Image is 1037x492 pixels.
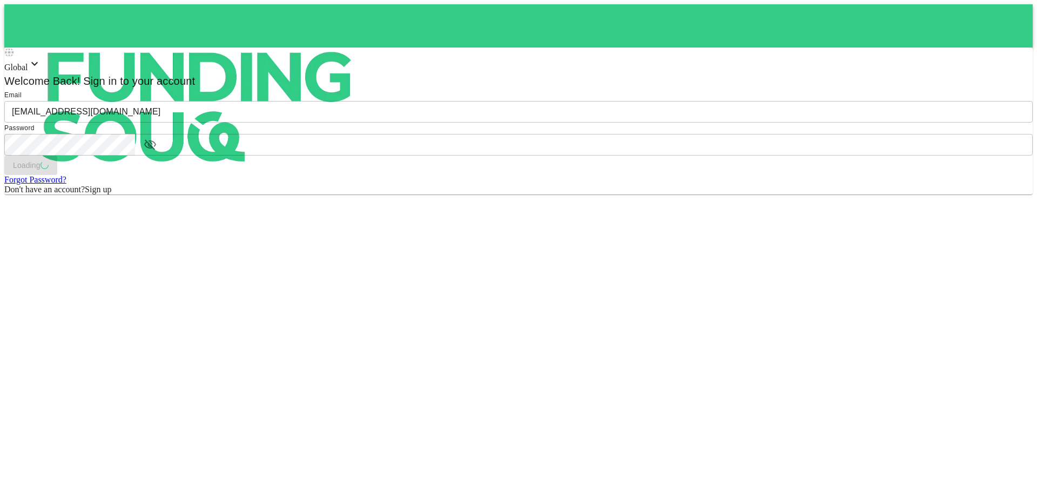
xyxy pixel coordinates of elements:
[4,57,1033,72] div: Global
[4,75,80,87] span: Welcome Back!
[4,185,85,194] span: Don't have an account?
[4,4,393,210] img: logo
[4,134,135,156] input: password
[4,4,1033,48] a: logo
[85,185,111,194] span: Sign up
[80,75,196,87] span: Sign in to your account
[4,124,35,132] span: Password
[4,91,22,99] span: Email
[4,101,1033,123] input: email
[4,175,66,184] a: Forgot Password?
